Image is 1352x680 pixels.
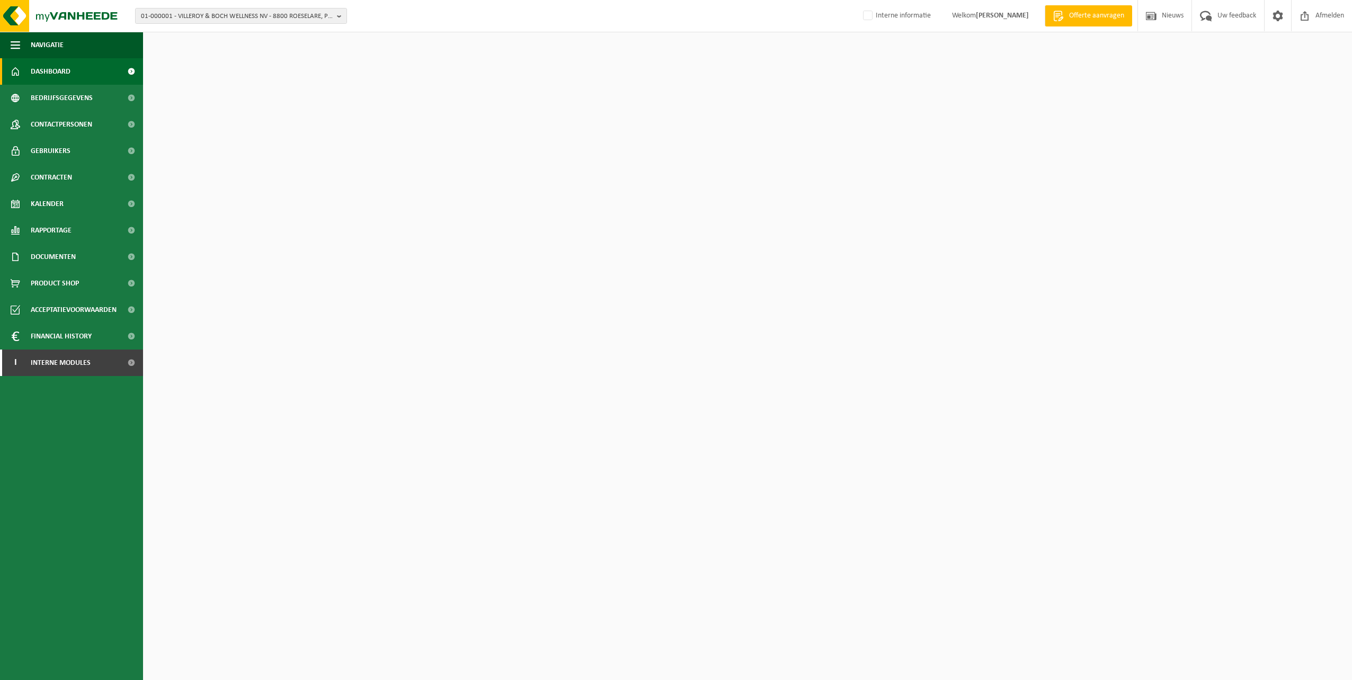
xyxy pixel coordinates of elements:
span: Dashboard [31,58,70,85]
a: Offerte aanvragen [1045,5,1132,26]
strong: [PERSON_NAME] [976,12,1029,20]
span: Navigatie [31,32,64,58]
span: Contracten [31,164,72,191]
label: Interne informatie [861,8,931,24]
span: Rapportage [31,217,72,244]
span: Bedrijfsgegevens [31,85,93,111]
span: Financial History [31,323,92,350]
span: Interne modules [31,350,91,376]
span: Product Shop [31,270,79,297]
span: 01-000001 - VILLEROY & BOCH WELLNESS NV - 8800 ROESELARE, POPULIERSTRAAT 1 [141,8,333,24]
span: Kalender [31,191,64,217]
span: I [11,350,20,376]
span: Documenten [31,244,76,270]
span: Gebruikers [31,138,70,164]
span: Contactpersonen [31,111,92,138]
button: 01-000001 - VILLEROY & BOCH WELLNESS NV - 8800 ROESELARE, POPULIERSTRAAT 1 [135,8,347,24]
span: Acceptatievoorwaarden [31,297,117,323]
span: Offerte aanvragen [1066,11,1127,21]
